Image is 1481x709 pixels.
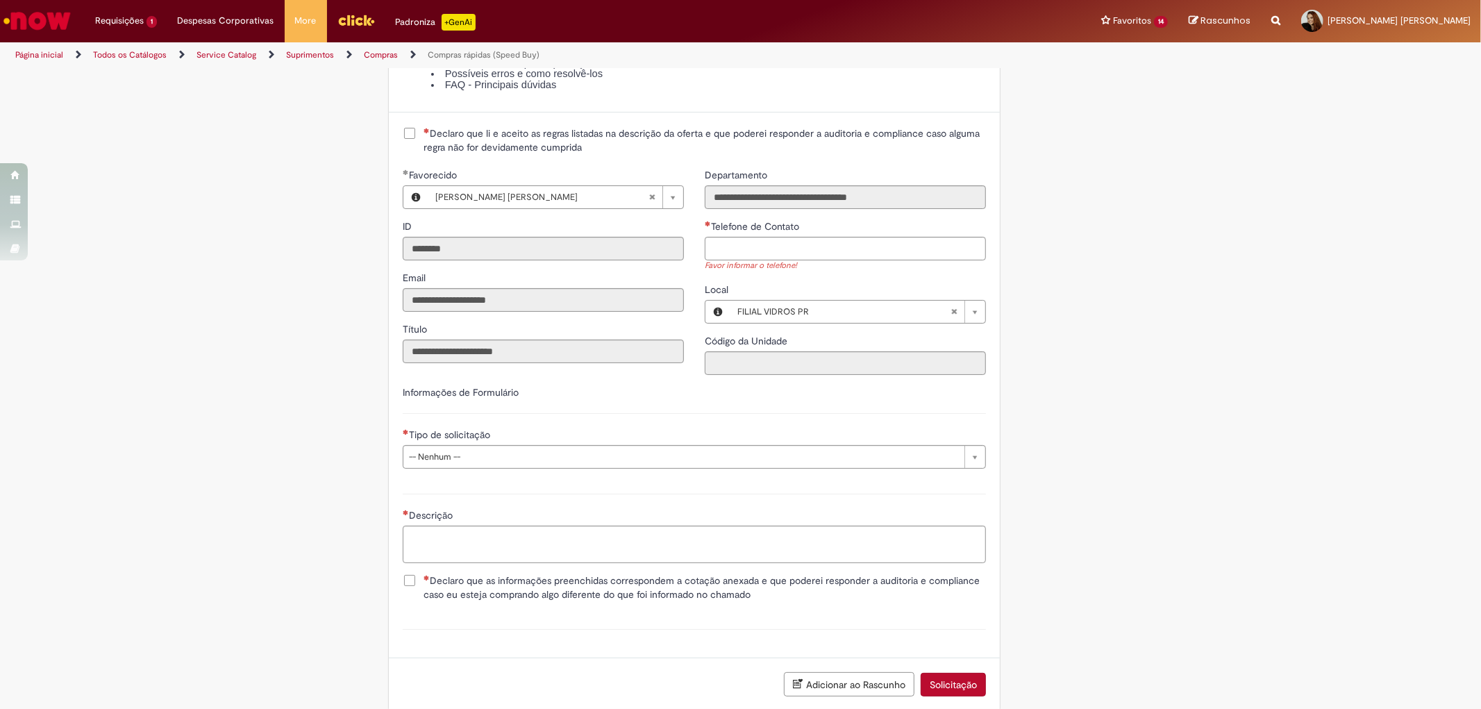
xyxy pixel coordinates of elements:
[403,429,409,435] span: Necessários
[730,301,985,323] a: FILIAL VIDROS PRLimpar campo Local
[705,334,790,348] label: Somente leitura - Código da Unidade
[295,14,317,28] span: More
[403,271,428,285] label: Somente leitura - Email
[403,510,409,515] span: Necessários
[178,14,274,28] span: Despesas Corporativas
[737,301,951,323] span: FILIAL VIDROS PR
[403,219,415,233] label: Somente leitura - ID
[705,237,986,260] input: Telefone de Contato
[642,186,662,208] abbr: Limpar campo Favorecido
[409,428,493,441] span: Tipo de solicitação
[784,672,914,697] button: Adicionar ao Rascunho
[705,169,770,181] span: Somente leitura - Departamento
[705,301,730,323] button: Local, Visualizar este registro FILIAL VIDROS PR
[403,288,684,312] input: Email
[93,49,167,60] a: Todos os Catálogos
[921,673,986,697] button: Solicitação
[705,168,770,182] label: Somente leitura - Departamento
[403,386,519,399] label: Informações de Formulário
[147,16,157,28] span: 1
[435,186,649,208] span: [PERSON_NAME] [PERSON_NAME]
[403,186,428,208] button: Favorecido, Visualizar este registro Maria Eduarda De Melo De Mattos
[196,49,256,60] a: Service Catalog
[705,335,790,347] span: Somente leitura - Código da Unidade
[409,509,455,522] span: Descrição
[705,260,986,272] div: Favor informar o telefone!
[286,49,334,60] a: Suprimentos
[705,221,711,226] span: Necessários
[403,526,986,563] textarea: Descrição
[409,169,460,181] span: Necessários - Favorecido
[428,186,683,208] a: [PERSON_NAME] [PERSON_NAME]Limpar campo Favorecido
[424,574,986,601] span: Declaro que as informações preenchidas correspondem a cotação anexada e que poderei responder a a...
[15,49,63,60] a: Página inicial
[403,220,415,233] span: Somente leitura - ID
[1189,15,1250,28] a: Rascunhos
[705,185,986,209] input: Departamento
[431,69,987,80] li: Possíveis erros e como resolvê-los
[364,49,398,60] a: Compras
[424,128,430,133] span: Necessários
[944,301,964,323] abbr: Limpar campo Local
[403,272,428,284] span: Somente leitura - Email
[403,169,409,175] span: Obrigatório Preenchido
[95,14,144,28] span: Requisições
[403,237,684,260] input: ID
[1113,14,1151,28] span: Favoritos
[337,10,375,31] img: click_logo_yellow_360x200.png
[10,42,977,68] ul: Trilhas de página
[403,322,430,336] label: Somente leitura - Título
[424,126,986,154] span: Declaro que li e aceito as regras listadas na descrição da oferta e que poderei responder a audit...
[403,340,684,363] input: Título
[705,351,986,375] input: Código da Unidade
[705,283,731,296] span: Local
[1154,16,1168,28] span: 14
[424,575,430,581] span: Necessários
[396,14,476,31] div: Padroniza
[1328,15,1471,26] span: [PERSON_NAME] [PERSON_NAME]
[442,14,476,31] p: +GenAi
[409,446,957,468] span: -- Nenhum --
[428,49,539,60] a: Compras rápidas (Speed Buy)
[431,80,987,91] li: FAQ - Principais dúvidas
[403,323,430,335] span: Somente leitura - Título
[1,7,73,35] img: ServiceNow
[711,220,802,233] span: Telefone de Contato
[1200,14,1250,27] span: Rascunhos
